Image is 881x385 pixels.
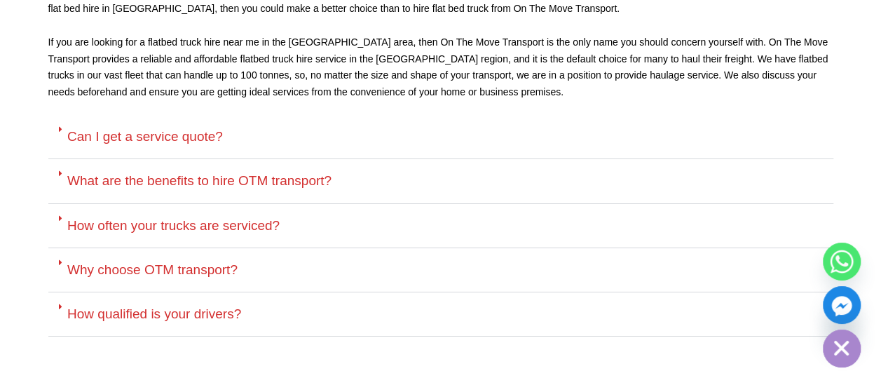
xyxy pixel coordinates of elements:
[823,286,861,324] a: Facebook_Messenger
[67,218,280,233] a: How often your trucks are serviced?
[48,115,833,159] div: Can I get a service quote?
[48,248,833,292] div: Why choose OTM transport?
[67,173,332,188] a: What are the benefits to hire OTM transport?
[67,129,223,144] a: Can I get a service quote?
[48,292,833,337] div: How qualified is your drivers?
[48,34,833,101] p: If you are looking for a flatbed truck hire near me in the [GEOGRAPHIC_DATA] area, then On The Mo...
[48,204,833,248] div: How often your trucks are serviced?
[823,243,861,281] a: Whatsapp
[67,262,238,277] a: Why choose OTM transport?
[67,306,241,321] a: How qualified is your drivers?
[48,159,833,203] div: What are the benefits to hire OTM transport?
